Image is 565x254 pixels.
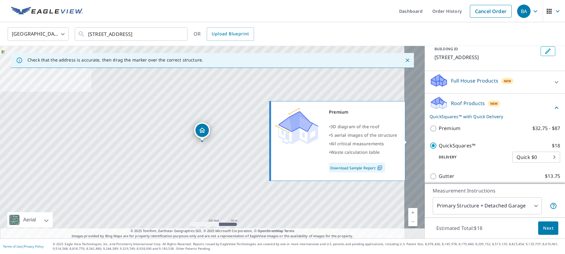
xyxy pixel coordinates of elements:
[329,108,397,116] div: Premium
[431,221,487,235] p: Estimated Total: $18
[7,212,53,228] div: Aerial
[53,242,562,251] p: © 2025 Eagle View Technologies, Inc. and Pictometry International Corp. All Rights Reserved. Repo...
[430,113,553,120] p: QuickSquares™ with Quick Delivery
[430,154,512,160] p: Delivery
[512,149,560,166] div: Quick $0
[212,30,249,38] span: Upload Blueprint
[538,221,558,235] button: Next
[430,73,560,91] div: Full House ProductsNew
[434,54,538,61] p: [STREET_ADDRESS]
[470,5,512,18] a: Cancel Order
[21,212,38,228] div: Aerial
[331,149,380,155] span: Waste calculation table
[532,125,560,132] p: $32.75 - $87
[430,96,560,120] div: Roof ProductsNewQuickSquares™ with Quick Delivery
[433,187,557,194] p: Measurement Instructions
[331,124,379,129] span: 3D diagram of the roof
[541,46,555,56] button: Edit building 1
[550,202,557,210] span: Your report will include the primary structure and a detached garage if one exists.
[207,27,254,41] a: Upload Blueprint
[451,77,498,84] p: Full House Products
[517,5,531,18] div: BA
[552,142,560,150] p: $18
[3,245,44,248] p: |
[543,224,553,232] span: Next
[331,141,384,146] span: All critical measurements
[3,244,22,249] a: Terms of Use
[490,101,498,106] span: New
[329,148,397,157] div: •
[329,131,397,139] div: •
[329,163,385,172] a: Download Sample Report
[11,7,83,16] img: EV Logo
[451,100,485,107] p: Roof Products
[504,79,511,83] span: New
[439,142,475,150] p: QuickSquares™
[434,46,458,51] p: BUILDING ID
[276,108,318,144] img: Premium
[329,139,397,148] div: •
[194,122,210,141] div: Dropped pin, building 1, Residential property, 18711 Westview Dr Lake Oswego, OR 97034
[131,228,294,234] span: © 2025 TomTom, Earthstar Geographics SIO, © 2025 Microsoft Corporation, ©
[8,26,69,43] div: [GEOGRAPHIC_DATA]
[403,56,411,64] button: Close
[545,172,560,180] p: $13.75
[27,57,203,63] p: Check that the address is accurate, then drag the marker over the correct structure.
[408,208,417,217] a: Current Level 17, Zoom In
[376,165,384,171] img: Pdf Icon
[408,217,417,226] a: Current Level 17, Zoom Out
[439,125,460,132] p: Premium
[88,26,175,43] input: Search by address or latitude-longitude
[24,244,44,249] a: Privacy Policy
[194,27,254,41] div: OR
[331,132,397,138] span: 5 aerial images of the structure
[433,197,542,214] div: Primary Structure + Detached Garage
[439,172,454,180] p: Gutter
[329,122,397,131] div: •
[284,228,294,233] a: Terms
[258,228,283,233] a: OpenStreetMap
